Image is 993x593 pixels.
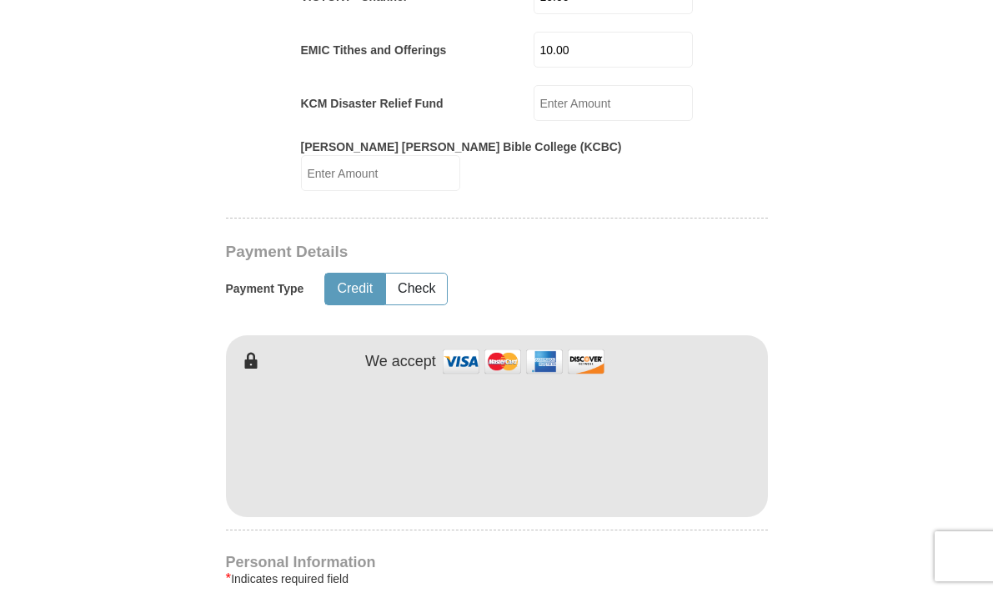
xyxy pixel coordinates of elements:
h4: We accept [365,353,436,371]
div: Indicates required field [226,569,768,589]
button: Check [386,274,447,304]
img: credit cards accepted [440,344,607,379]
label: [PERSON_NAME] [PERSON_NAME] Bible College (KCBC) [301,138,622,155]
label: EMIC Tithes and Offerings [301,42,447,58]
button: Credit [325,274,384,304]
h4: Personal Information [226,555,768,569]
input: Enter Amount [534,85,693,121]
input: Enter Amount [534,32,693,68]
label: KCM Disaster Relief Fund [301,95,444,112]
h5: Payment Type [226,282,304,296]
input: Enter Amount [301,155,460,191]
h3: Payment Details [226,243,651,262]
